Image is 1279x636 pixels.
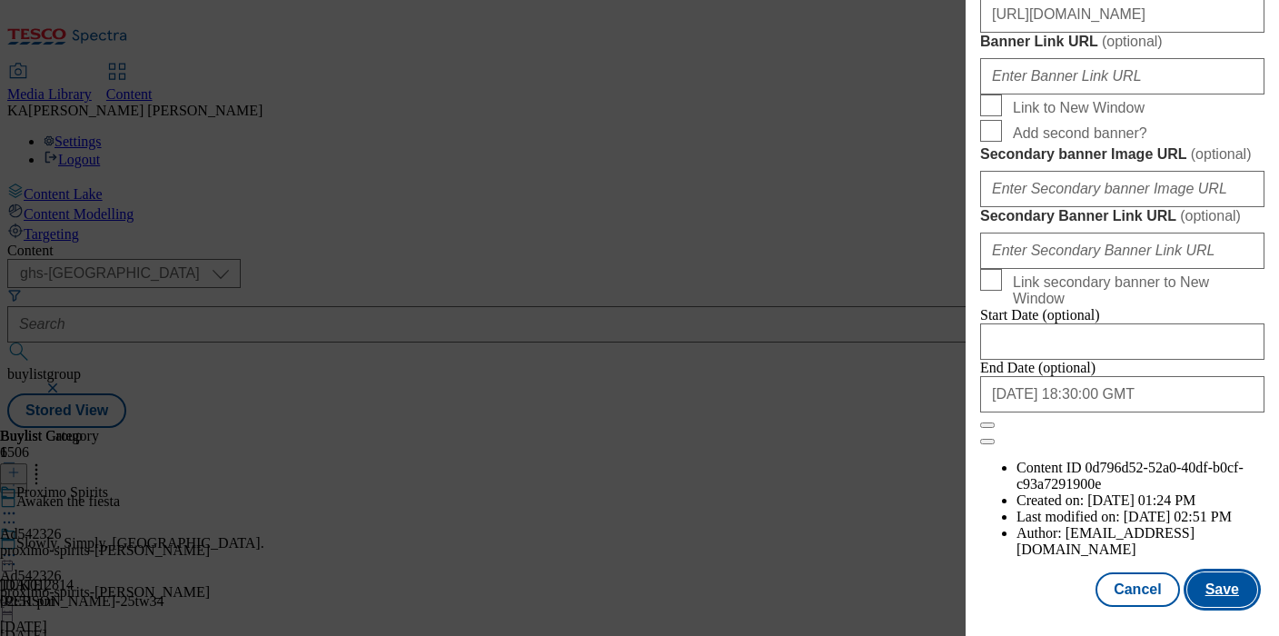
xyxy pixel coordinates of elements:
[1096,572,1179,607] button: Cancel
[1187,572,1257,607] button: Save
[1016,509,1264,525] li: Last modified on:
[1102,34,1163,49] span: ( optional )
[980,145,1264,164] label: Secondary banner Image URL
[980,307,1100,323] span: Start Date (optional)
[1016,525,1195,557] span: [EMAIL_ADDRESS][DOMAIN_NAME]
[1016,492,1264,509] li: Created on:
[1191,146,1252,162] span: ( optional )
[1087,492,1195,508] span: [DATE] 01:24 PM
[1016,525,1264,558] li: Author:
[980,33,1264,51] label: Banner Link URL
[980,376,1264,412] input: Enter Date
[1013,100,1145,116] span: Link to New Window
[1016,460,1264,492] li: Content ID
[980,207,1264,225] label: Secondary Banner Link URL
[1124,509,1232,524] span: [DATE] 02:51 PM
[980,171,1264,207] input: Enter Secondary banner Image URL
[980,58,1264,94] input: Enter Banner Link URL
[1013,125,1147,142] span: Add second banner?
[1016,460,1244,492] span: 0d796d52-52a0-40df-b0cf-c93a7291900e
[980,360,1096,375] span: End Date (optional)
[980,233,1264,269] input: Enter Secondary Banner Link URL
[980,323,1264,360] input: Enter Date
[1180,208,1241,224] span: ( optional )
[980,422,995,428] button: Close
[1013,274,1257,307] span: Link secondary banner to New Window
